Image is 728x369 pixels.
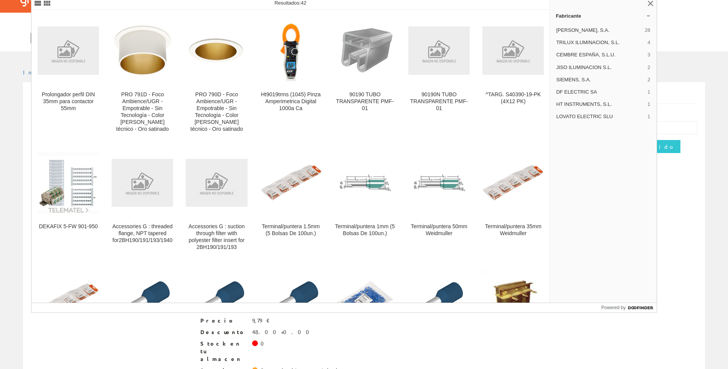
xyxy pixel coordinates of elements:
a: Terminal/puntera 2.5mm (1 Bolsa De 500un.) [328,260,402,364]
a: PRO 790D - Foco Ambience/UGR - Empotrable - Sin Tecnología - Color Blanco técnico - Oro satinado ... [180,10,253,142]
span: 2 [647,76,650,83]
a: Terminal/puntera 1.5mm (5 Bolsas De 100un.) Terminal/puntera 1.5mm (5 Bolsas De 100un.) [254,142,328,260]
a: Terminal/puntera 1.5mm (1 Bolsa De 500un.) [254,260,328,364]
span: 3 [647,51,650,58]
img: Terminal/puntera 0.5mm (5 Bolsas De 100un.) [38,281,99,322]
a: Terminal/puntera 0.5mm (1 Bolsa De 500un.) [106,260,179,364]
div: Prolongador perfil DIN 35mm para contactor 55mm [38,91,99,112]
a: ^TARG. S40390-19-PK (4X12 PK) ^TARG. S40390-19-PK (4X12 PK) [476,10,550,142]
img: PRO 791D - Foco Ambience/UGR - Empotrable - Sin Tecnología - Color Blanco técnico - Oro satinado [112,24,173,77]
div: PRO 790D - Foco Ambience/UGR - Empotrable - Sin Tecnología - Color [PERSON_NAME] técnico - Oro sa... [186,91,247,133]
img: Terminal/puntera 50mm Weidmuller [408,152,470,213]
img: DEKAFIX 5-FW 901-950 [38,152,99,213]
a: Prolongador perfil DIN 35mm para contactor 55mm Prolongador perfil DIN 35mm para contactor 55mm [31,10,105,142]
span: Stock en tu almacen [200,340,246,363]
a: Terminal/puntera 0.5mm (5 Bolsas De 100un.) [31,260,105,364]
span: JISO ILUMINACION S.L. [556,64,644,71]
div: Terminal/puntera 35mm Weidmuller [482,223,544,237]
a: Accessories G : suction through filter with polyester filter insert for 2BH190/191/193 Accessorie... [180,142,253,260]
img: Terminal/puntera 1.5mm (5 Bolsas De 100un.) [260,165,322,200]
img: 90190 TUBO TRANSPARENTE PMF-01 [334,28,396,74]
img: Terminal/puntera 1.5mm (1 Bolsa De 500un.) [260,281,322,321]
a: Terminal/puntera 1mm (5 Bolsas De 100un.) Terminal/puntera 1mm (5 Bolsas De 100un.) [328,142,402,260]
span: LOVATO ELECTRIC SLU [556,113,644,120]
div: 0 [261,340,269,348]
div: 90190N TUBO TRANSPARENTE PMF-01 [408,91,470,112]
span: 2 [647,64,650,71]
img: 90190N TUBO TRANSPARENTE PMF-01 [408,26,470,74]
img: Terminal/puntera 2.5mm (1 Bolsa De 500un.) [334,270,396,332]
a: Inicio [23,69,56,76]
div: PRO 791D - Foco Ambience/UGR - Empotrable - Sin Tecnología - Color [PERSON_NAME] técnico - Oro sa... [112,91,173,133]
span: Powered by [601,304,626,311]
span: DF ELECTRIC SA [556,89,644,96]
span: TRILUX ILUMINACION, S.L. [556,39,644,46]
span: [PERSON_NAME], S.A. [556,27,642,34]
div: Terminal/puntera 1.5mm (5 Bolsas De 100un.) [260,223,322,237]
a: Terminal/puntera 1mm (1 Bolsa De 500un.) [180,260,253,364]
img: REACTANCIAS III RET9 400V p=7% 12,5KVA [482,270,544,332]
div: ^TARG. S40390-19-PK (4X12 PK) [482,91,544,105]
img: PRO 790D - Foco Ambience/UGR - Empotrable - Sin Tecnología - Color Blanco técnico - Oro satinado [186,36,247,66]
img: Ht9019trms (1045) Pinza Amperimetrica Digital 1000a Ca [260,20,322,81]
div: 90190 TUBO TRANSPARENTE PMF-01 [334,91,396,112]
div: 48.00+0.00 [252,328,314,336]
span: 1 [647,113,650,120]
div: Ht9019trms (1045) Pinza Amperimetrica Digital 1000a Ca [260,91,322,112]
a: Powered by [601,303,657,312]
a: Accessories G : threaded flange, NPT tapered for2BH190/191/193/1940 Accessories G : threaded flan... [106,142,179,260]
a: Terminal/puntera 50mm Weidmuller Terminal/puntera 50mm Weidmuller [402,142,476,260]
span: CEMBRE ESPAÑA, S.L.U. [556,51,644,58]
span: 1 [647,89,650,96]
img: Accessories G : threaded flange, NPT tapered for2BH190/191/193/1940 [112,159,173,207]
span: Precio [200,317,246,325]
img: Terminal/puntera 1mm (5 Bolsas De 100un.) [334,152,396,213]
img: Terminal/puntera 0.5mm (1 Bolsa De 500un.) [112,281,173,321]
div: Terminal/puntera 1mm (5 Bolsas De 100un.) [334,223,396,237]
img: Terminal/puntera 1mm (1 Bolsa De 500un.) [186,281,247,321]
a: Terminal/puntera 35mm Weidmuller Terminal/puntera 35mm Weidmuller [476,142,550,260]
img: Terminal/puntera 0.75mm (1 Bolsa De 500un.) [408,280,470,322]
a: Terminal/puntera 0.75mm (1 Bolsa De 500un.) [402,260,476,364]
span: HT INSTRUMENTS, S.L. [556,101,644,108]
span: 1 [647,101,650,108]
div: DEKAFIX 5-FW 901-950 [38,223,99,230]
img: Terminal/puntera 35mm Weidmuller [482,162,544,203]
a: 90190 TUBO TRANSPARENTE PMF-01 90190 TUBO TRANSPARENTE PMF-01 [328,10,402,142]
span: 28 [645,27,650,34]
div: Accessories G : threaded flange, NPT tapered for2BH190/191/193/1940 [112,223,173,244]
div: Terminal/puntera 50mm Weidmuller [408,223,470,237]
a: 90190N TUBO TRANSPARENTE PMF-01 90190N TUBO TRANSPARENTE PMF-01 [402,10,476,142]
div: Accessories G : suction through filter with polyester filter insert for 2BH190/191/193 [186,223,247,251]
div: 9,79 € [252,317,270,325]
a: DEKAFIX 5-FW 901-950 DEKAFIX 5-FW 901-950 [31,142,105,260]
img: Accessories G : suction through filter with polyester filter insert for 2BH190/191/193 [186,159,247,207]
a: PRO 791D - Foco Ambience/UGR - Empotrable - Sin Tecnología - Color Blanco técnico - Oro satinado ... [106,10,179,142]
span: 4 [647,39,650,46]
img: Prolongador perfil DIN 35mm para contactor 55mm [38,26,99,74]
a: REACTANCIAS III RET9 400V p=7% 12,5KVA [476,260,550,364]
a: Ht9019trms (1045) Pinza Amperimetrica Digital 1000a Ca Ht9019trms (1045) Pinza Amperimetrica Digi... [254,10,328,142]
a: Fabricante [550,10,657,22]
span: Descuento [200,328,246,336]
span: SIEMENS, S.A. [556,76,644,83]
img: ^TARG. S40390-19-PK (4X12 PK) [482,26,544,74]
